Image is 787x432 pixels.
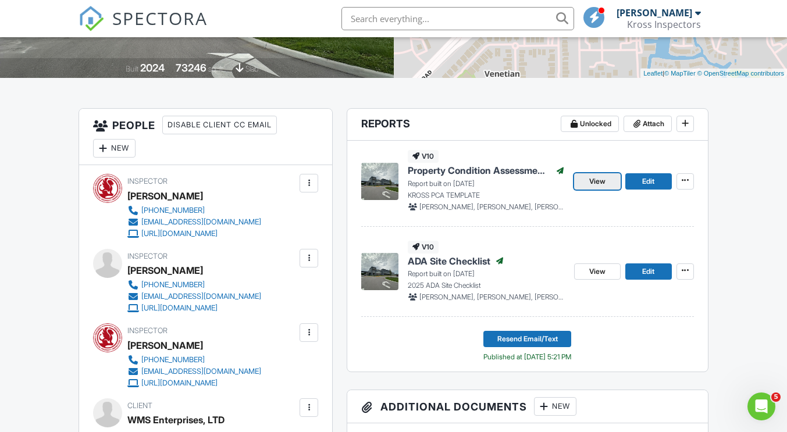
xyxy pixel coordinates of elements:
[141,229,218,238] div: [URL][DOMAIN_NAME]
[245,65,258,73] span: slab
[664,70,696,77] a: © MapTiler
[112,6,208,30] span: SPECTORA
[141,217,261,227] div: [EMAIL_ADDRESS][DOMAIN_NAME]
[127,302,261,314] a: [URL][DOMAIN_NAME]
[141,206,205,215] div: [PHONE_NUMBER]
[127,187,203,205] div: [PERSON_NAME]
[79,16,208,40] a: SPECTORA
[141,304,218,313] div: [URL][DOMAIN_NAME]
[127,279,261,291] a: [PHONE_NUMBER]
[127,291,261,302] a: [EMAIL_ADDRESS][DOMAIN_NAME]
[141,292,261,301] div: [EMAIL_ADDRESS][DOMAIN_NAME]
[141,367,261,376] div: [EMAIL_ADDRESS][DOMAIN_NAME]
[127,377,261,389] a: [URL][DOMAIN_NAME]
[127,366,261,377] a: [EMAIL_ADDRESS][DOMAIN_NAME]
[162,116,277,134] div: Disable Client CC Email
[771,392,781,402] span: 5
[697,70,784,77] a: © OpenStreetMap contributors
[93,139,136,158] div: New
[643,70,663,77] a: Leaflet
[341,7,574,30] input: Search everything...
[79,109,332,165] h3: People
[534,397,576,416] div: New
[126,65,138,73] span: Built
[127,228,261,240] a: [URL][DOMAIN_NAME]
[640,69,787,78] div: |
[627,19,701,30] div: Kross Inspectors
[127,252,168,260] span: Inspector
[127,205,261,216] a: [PHONE_NUMBER]
[140,62,165,74] div: 2024
[127,401,152,410] span: Client
[617,7,692,19] div: [PERSON_NAME]
[127,411,225,429] div: WMS Enterprises, LTD
[127,326,168,335] span: Inspector
[176,62,206,74] div: 73246
[208,65,225,73] span: sq. ft.
[347,390,707,423] h3: Additional Documents
[141,355,205,365] div: [PHONE_NUMBER]
[747,392,775,420] iframe: Intercom live chat
[141,379,218,388] div: [URL][DOMAIN_NAME]
[127,177,168,185] span: Inspector
[127,354,261,366] a: [PHONE_NUMBER]
[127,337,203,354] div: [PERSON_NAME]
[79,6,104,31] img: The Best Home Inspection Software - Spectora
[141,280,205,290] div: [PHONE_NUMBER]
[127,262,203,279] div: [PERSON_NAME]
[127,216,261,228] a: [EMAIL_ADDRESS][DOMAIN_NAME]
